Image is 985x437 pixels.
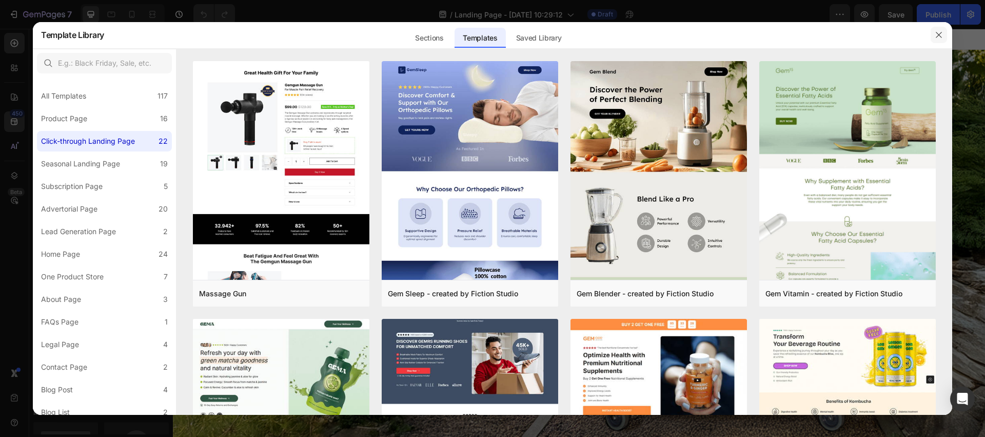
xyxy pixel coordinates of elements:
[41,361,87,373] div: Contact Page
[41,158,120,170] div: Seasonal Landing Page
[455,28,505,48] div: Templates
[41,293,81,306] div: About Page
[682,54,690,62] sup: 15
[41,248,80,260] div: Home Page
[106,126,367,183] h1: Discover the Power of Essential Fatty Acids
[164,271,168,283] div: 7
[165,316,168,328] div: 1
[106,56,178,65] img: gempages_581609884173206376-dbc95148-3782-4f11-a0e7-46152b0fcce6.webp
[577,288,714,300] div: Gem Blender - created by Fiction Studio
[199,288,246,300] div: Massage Gun
[157,90,168,102] div: 117
[950,387,975,411] div: Open Intercom Messenger
[41,225,116,238] div: Lead Generation Page
[41,180,103,193] div: Subscription Page
[41,316,78,328] div: FAQs Page
[41,135,135,147] div: Click-through Landing Page
[407,28,451,48] div: Sections
[159,135,168,147] div: 22
[163,338,168,351] div: 4
[388,288,518,300] div: Gem Sleep - created by Fiction Studio
[163,361,168,373] div: 2
[41,203,97,215] div: Advertorial Page
[41,112,87,125] div: Product Page
[159,203,168,215] div: 20
[163,225,168,238] div: 2
[106,262,188,291] a: buy now
[765,288,902,300] div: Gem Vitamin - created by Fiction Studio
[41,271,104,283] div: One Product Store
[41,90,86,102] div: All Templates
[163,293,168,306] div: 3
[123,273,171,283] p: buy now
[631,48,706,73] a: Try Gem15
[160,112,168,125] div: 16
[164,180,168,193] div: 5
[37,53,172,73] input: E.g.: Black Friday, Sale, etc.
[160,158,168,170] div: 19
[163,384,168,396] div: 4
[159,248,168,260] div: 24
[647,53,690,68] p: Try Gem
[41,22,104,48] h2: Template Library
[41,406,70,419] div: Blog List
[107,193,366,235] p: Unlock your potential with our premium Essential Fatty Acid (EFA) capsules, meticulously crafted ...
[41,338,79,351] div: Legal Page
[41,384,73,396] div: Blog Post
[163,406,168,419] div: 2
[508,28,570,48] div: Saved Library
